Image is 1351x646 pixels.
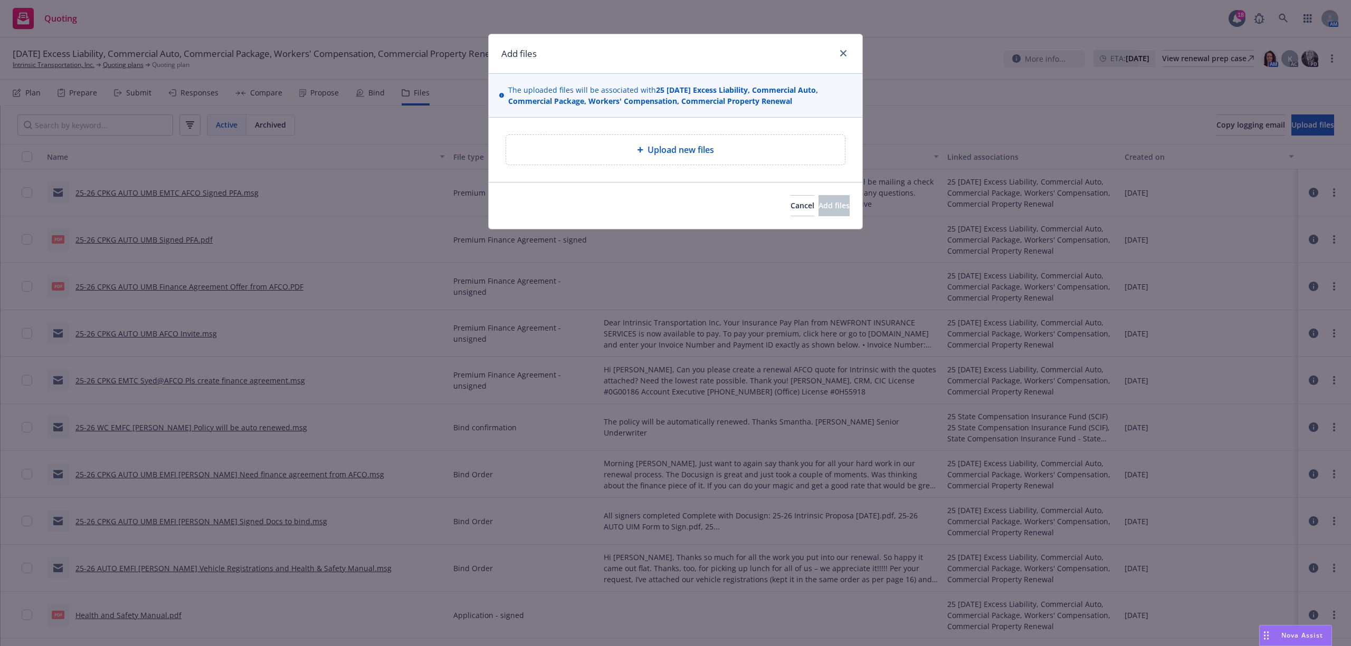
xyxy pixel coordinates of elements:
span: Nova Assist [1281,631,1323,640]
button: Cancel [791,195,814,216]
a: close [837,47,850,60]
span: Add files [819,200,850,210]
button: Add files [819,195,850,216]
strong: 25 [DATE] Excess Liability, Commercial Auto, Commercial Package, Workers' Compensation, Commercia... [508,85,818,106]
button: Nova Assist [1259,625,1332,646]
span: The uploaded files will be associated with [508,84,852,107]
h1: Add files [501,47,537,61]
div: Upload new files [506,134,845,165]
span: Upload new files [648,143,714,156]
div: Drag to move [1260,625,1273,645]
span: Cancel [791,200,814,210]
